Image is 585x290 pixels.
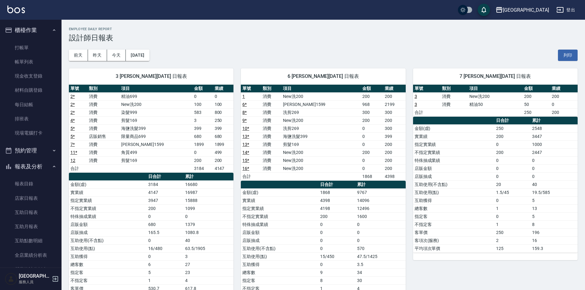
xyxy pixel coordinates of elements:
td: 互助使用(不含點) [69,236,147,244]
td: 200 [383,92,406,100]
td: 125 [495,244,531,252]
td: 剪髮169 [120,156,192,164]
td: 金額(虛) [241,188,319,196]
th: 金額 [193,85,213,93]
td: 消費 [261,156,281,164]
h5: [GEOGRAPHIC_DATA] [19,273,50,279]
td: 角質499 [120,148,192,156]
th: 單號 [241,85,261,93]
td: 0 [356,220,406,228]
td: 1 [495,204,531,212]
td: 精油699 [120,92,192,100]
td: 200 [213,156,234,164]
td: 200 [550,108,578,116]
td: 583 [193,108,213,116]
td: 消費 [261,92,281,100]
td: 8 [319,276,356,284]
td: 9767 [356,188,406,196]
td: 200 [383,140,406,148]
td: 16680 [184,180,234,188]
a: 12 [70,158,75,163]
button: save [478,4,490,16]
td: 8 [531,220,578,228]
td: 消費 [87,100,120,108]
td: 300 [361,108,383,116]
td: 4398 [319,196,356,204]
td: 196 [531,228,578,236]
td: 2199 [383,100,406,108]
td: [PERSON_NAME]1599 [281,100,361,108]
td: 5 [147,268,184,276]
a: 全店業績分析表 [2,248,59,262]
td: 250 [213,116,234,124]
td: 店販金額 [241,228,319,236]
td: 總客數 [413,204,495,212]
a: 帳單列表 [2,55,59,69]
td: 1899 [213,140,234,148]
td: 5 [531,196,578,204]
td: 3947 [147,196,184,204]
th: 業績 [213,85,234,93]
a: 報表目錄 [2,177,59,191]
th: 單號 [413,85,440,93]
td: 1.5/45 [495,188,531,196]
td: 消費 [261,108,281,116]
th: 累計 [184,173,234,181]
td: 金額(虛) [69,180,147,188]
td: 0 [147,236,184,244]
td: 0 [531,164,578,172]
td: 總客數 [69,260,147,268]
td: New洗200 [281,156,361,164]
td: 27 [184,260,234,268]
td: 指定實業績 [241,204,319,212]
td: 0 [361,164,383,172]
span: 6 [PERSON_NAME][DATE] 日報表 [248,73,398,79]
td: 200 [495,148,531,156]
table: a dense table [413,117,578,253]
button: 櫃檯作業 [2,22,59,38]
td: 200 [495,132,531,140]
td: New洗200 [120,100,192,108]
td: 15888 [184,196,234,204]
a: 每日結帳 [2,98,59,112]
h2: Employee Daily Report [69,27,578,31]
td: 0 [319,260,356,268]
button: 今天 [107,50,126,61]
button: 列印 [558,50,578,61]
td: 消費 [261,100,281,108]
td: 客項次(服務) [413,236,495,244]
td: 特殊抽成業績 [69,212,147,220]
th: 日合計 [319,181,356,189]
td: 海鹽洗髮399 [281,132,361,140]
td: 1868 [319,188,356,196]
td: 570 [356,244,406,252]
td: 159.3 [531,244,578,252]
button: 前天 [69,50,88,61]
p: 服務人員 [19,279,50,285]
td: 4198 [319,204,356,212]
button: 昨天 [88,50,107,61]
span: 7 [PERSON_NAME][DATE] 日報表 [420,73,570,79]
td: 消費 [261,132,281,140]
td: 20 [495,180,531,188]
img: Person [5,273,17,285]
td: 洗剪269 [281,108,361,116]
td: 平均項次單價 [413,244,495,252]
td: 店販金額 [69,220,147,228]
td: 3.5 [356,260,406,268]
td: 1 [495,220,531,228]
th: 單號 [69,85,87,93]
td: 0 [356,228,406,236]
td: 200 [361,92,383,100]
td: 200 [523,92,550,100]
td: 3 [193,116,213,124]
td: 50 [523,100,550,108]
td: New洗200 [281,148,361,156]
td: 3184 [147,180,184,188]
td: 200 [550,92,578,100]
td: 店販抽成 [69,228,147,236]
td: 399 [193,124,213,132]
td: 互助使用(不含點) [413,180,495,188]
td: 200 [383,148,406,156]
td: 12496 [356,204,406,212]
